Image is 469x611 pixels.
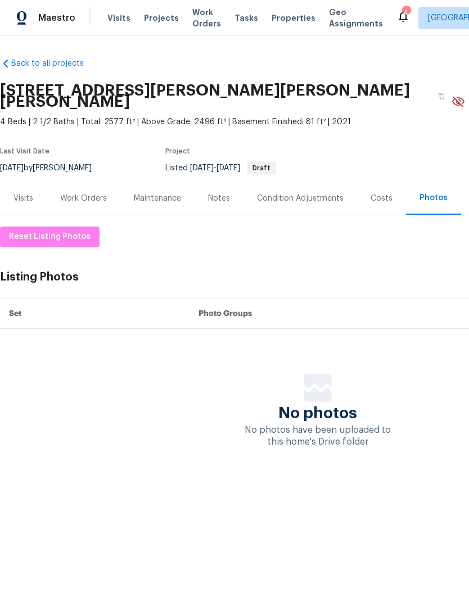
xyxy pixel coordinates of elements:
div: Costs [371,193,393,204]
span: Projects [144,12,179,24]
span: [DATE] [217,164,240,172]
span: Visits [107,12,130,24]
span: Project [165,148,190,155]
div: Notes [208,193,230,204]
span: No photos have been uploaded to this home's Drive folder [245,426,391,446]
span: - [190,164,240,172]
span: Properties [272,12,315,24]
span: Reset Listing Photos [9,230,91,244]
span: Tasks [234,14,258,22]
div: Photos [420,192,448,203]
div: Work Orders [60,193,107,204]
span: Listed [165,164,276,172]
div: Maintenance [134,193,181,204]
span: No photos [278,408,357,419]
span: Maestro [38,12,75,24]
div: Condition Adjustments [257,193,344,204]
span: Geo Assignments [329,7,383,29]
span: Draft [248,165,275,171]
div: 4 [402,7,410,18]
span: Work Orders [192,7,221,29]
button: Copy Address [431,86,452,106]
span: [DATE] [190,164,214,172]
div: Visits [13,193,33,204]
